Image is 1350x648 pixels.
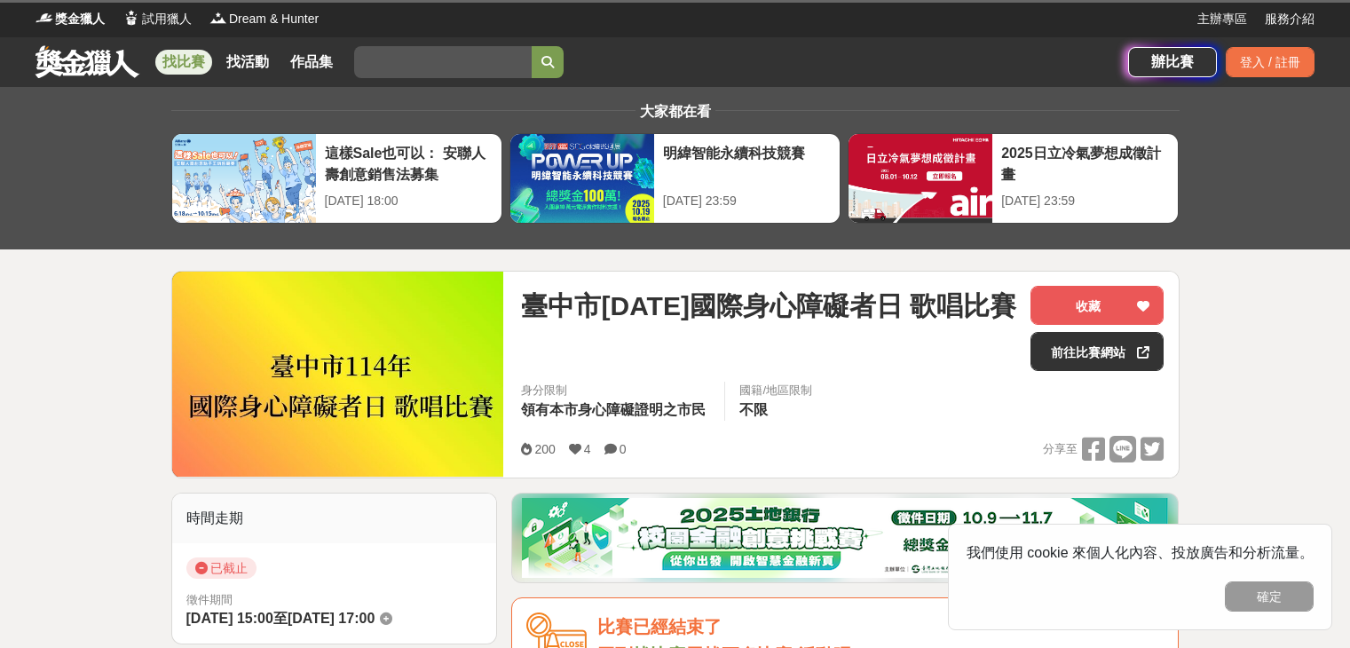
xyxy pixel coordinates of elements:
div: 國籍/地區限制 [739,382,812,399]
a: 服務介紹 [1265,10,1314,28]
a: 明緯智能永續科技競賽[DATE] 23:59 [509,133,841,224]
span: [DATE] 15:00 [186,611,273,626]
span: 200 [534,442,555,456]
a: 辦比賽 [1128,47,1217,77]
span: 至 [273,611,288,626]
div: [DATE] 23:59 [1001,192,1169,210]
div: [DATE] 18:00 [325,192,493,210]
a: 找比賽 [155,50,212,75]
span: 4 [584,442,591,456]
div: 這樣Sale也可以： 安聯人壽創意銷售法募集 [325,143,493,183]
span: 不限 [739,402,768,417]
a: 前往比賽網站 [1030,332,1164,371]
span: Dream & Hunter [229,10,319,28]
a: Logo獎金獵人 [36,10,105,28]
img: d20b4788-230c-4a26-8bab-6e291685a538.png [522,498,1168,578]
img: Logo [36,9,53,27]
div: 登入 / 註冊 [1226,47,1314,77]
span: 已截止 [186,557,257,579]
div: 2025日立冷氣夢想成徵計畫 [1001,143,1169,183]
div: 身分限制 [521,382,710,399]
div: 比賽已經結束了 [597,612,1164,642]
img: Logo [209,9,227,27]
span: 徵件期間 [186,593,233,606]
span: 我們使用 cookie 來個人化內容、投放廣告和分析流量。 [967,545,1314,560]
span: 獎金獵人 [55,10,105,28]
span: 臺中市[DATE]國際身心障礙者日 歌唱比賽 [521,286,1016,326]
span: 領有本市身心障礙證明之市民 [521,402,706,417]
div: 時間走期 [172,494,497,543]
button: 收藏 [1030,286,1164,325]
span: [DATE] 17:00 [288,611,375,626]
a: Logo試用獵人 [122,10,192,28]
span: 分享至 [1043,436,1078,462]
span: 試用獵人 [142,10,192,28]
img: Cover Image [172,272,504,477]
span: 大家都在看 [636,104,715,119]
a: 2025日立冷氣夢想成徵計畫[DATE] 23:59 [848,133,1179,224]
span: 0 [620,442,627,456]
a: 這樣Sale也可以： 安聯人壽創意銷售法募集[DATE] 18:00 [171,133,502,224]
div: 明緯智能永續科技競賽 [663,143,831,183]
button: 確定 [1225,581,1314,612]
a: 找活動 [219,50,276,75]
a: LogoDream & Hunter [209,10,319,28]
img: Logo [122,9,140,27]
div: [DATE] 23:59 [663,192,831,210]
a: 主辦專區 [1197,10,1247,28]
a: 作品集 [283,50,340,75]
